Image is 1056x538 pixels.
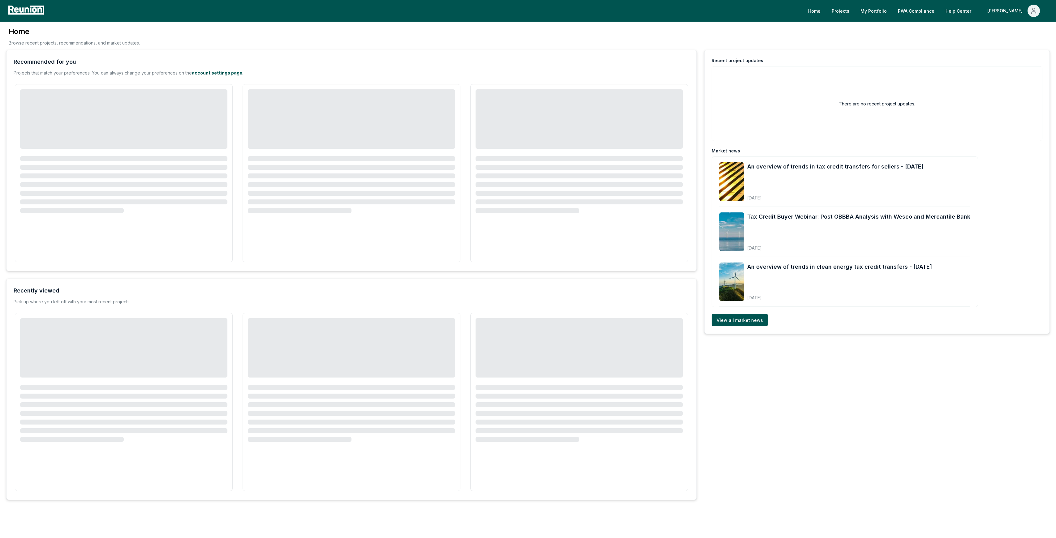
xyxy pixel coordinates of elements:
[192,70,244,75] a: account settings page.
[719,212,744,251] img: Tax Credit Buyer Webinar: Post OBBBA Analysis with Wesco and Mercantile Bank
[712,314,768,326] a: View all market news
[803,5,825,17] a: Home
[9,40,140,46] p: Browse recent projects, recommendations, and market updates.
[987,5,1025,17] div: [PERSON_NAME]
[747,240,970,251] div: [DATE]
[982,5,1045,17] button: [PERSON_NAME]
[719,162,744,201] img: An overview of trends in tax credit transfers for sellers - September 2025
[856,5,892,17] a: My Portfolio
[712,58,763,64] div: Recent project updates
[14,58,76,66] div: Recommended for you
[14,286,59,295] div: Recently viewed
[747,290,932,301] div: [DATE]
[747,263,932,271] a: An overview of trends in clean energy tax credit transfers - [DATE]
[14,299,131,305] div: Pick up where you left off with your most recent projects.
[827,5,854,17] a: Projects
[803,5,1050,17] nav: Main
[747,190,924,201] div: [DATE]
[747,212,970,221] a: Tax Credit Buyer Webinar: Post OBBBA Analysis with Wesco and Mercantile Bank
[941,5,976,17] a: Help Center
[839,100,915,107] h2: There are no recent project updates.
[747,162,924,171] a: An overview of trends in tax credit transfers for sellers - [DATE]
[712,148,740,154] div: Market news
[9,27,140,36] h3: Home
[14,70,192,75] span: Projects that match your preferences. You can always change your preferences on the
[719,263,744,301] img: An overview of trends in clean energy tax credit transfers - August 2025
[893,5,939,17] a: PWA Compliance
